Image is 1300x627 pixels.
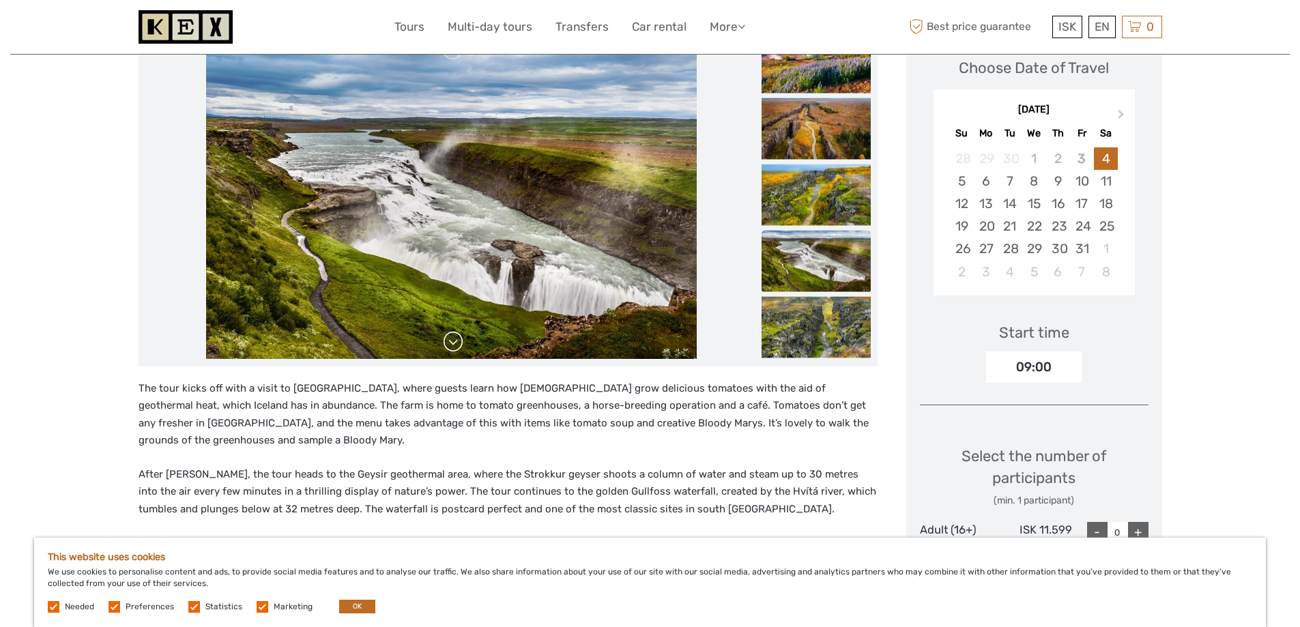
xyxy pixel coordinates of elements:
div: Choose Thursday, October 23rd, 2025 [1046,215,1070,237]
div: Choose Sunday, October 19th, 2025 [950,215,974,237]
div: We [1022,124,1045,143]
div: (min. 1 participant) [920,494,1149,508]
div: Choose Tuesday, November 4th, 2025 [998,261,1022,283]
div: Choose Wednesday, October 15th, 2025 [1022,192,1045,215]
div: ISK 11.599 [996,522,1072,551]
div: month 2025-10 [938,147,1130,283]
div: Choose Tuesday, October 28th, 2025 [998,237,1022,260]
img: 5bc484c654114ffab2ca5f59cb1a1cf6_slider_thumbnail.jpg [762,296,871,358]
div: Choose Friday, October 31st, 2025 [1070,237,1094,260]
div: Tu [998,124,1022,143]
div: Choose Friday, October 24th, 2025 [1070,215,1094,237]
a: Multi-day tours [448,17,532,37]
div: Not available Tuesday, September 30th, 2025 [998,147,1022,170]
div: Mo [974,124,998,143]
button: Next Month [1112,106,1133,128]
div: Choose Sunday, November 2nd, 2025 [950,261,974,283]
div: Choose Thursday, October 9th, 2025 [1046,170,1070,192]
div: Not available Wednesday, October 1st, 2025 [1022,147,1045,170]
div: Choose Tuesday, October 21st, 2025 [998,215,1022,237]
div: Not available Thursday, October 2nd, 2025 [1046,147,1070,170]
div: Choose Friday, October 17th, 2025 [1070,192,1094,215]
div: [DATE] [934,103,1135,117]
div: Choose Tuesday, October 7th, 2025 [998,170,1022,192]
label: Marketing [274,601,313,613]
div: Choose Monday, October 13th, 2025 [974,192,998,215]
div: Choose Saturday, October 4th, 2025 [1094,147,1118,170]
div: - [1087,522,1108,542]
a: More [710,17,745,37]
div: Choose Wednesday, October 22nd, 2025 [1022,215,1045,237]
div: Choose Thursday, October 16th, 2025 [1046,192,1070,215]
div: Choose Monday, October 27th, 2025 [974,237,998,260]
div: Choose Date of Travel [959,57,1109,78]
button: Open LiveChat chat widget [157,21,173,38]
label: Preferences [126,601,174,613]
img: 2ab51ccbcdba48769a02bc3ccf1021d8_slider_thumbnail.jpg [762,31,871,93]
div: + [1128,522,1149,542]
div: Choose Monday, November 3rd, 2025 [974,261,998,283]
div: Choose Tuesday, October 14th, 2025 [998,192,1022,215]
div: Th [1046,124,1070,143]
label: Needed [65,601,94,613]
label: Statistics [205,601,242,613]
img: 7e564485fce44793b3840ec4608b50b7_main_slider.jpg [206,32,697,360]
div: Choose Wednesday, October 29th, 2025 [1022,237,1045,260]
h5: This website uses cookies [48,551,1252,563]
div: Not available Friday, October 3rd, 2025 [1070,147,1094,170]
div: Start time [999,322,1069,343]
span: Best price guarantee [906,16,1049,38]
p: The tour kicks off with a visit to [GEOGRAPHIC_DATA], where guests learn how [DEMOGRAPHIC_DATA] g... [139,380,878,450]
div: Choose Sunday, October 5th, 2025 [950,170,974,192]
div: Choose Wednesday, November 5th, 2025 [1022,261,1045,283]
p: After [PERSON_NAME], the tour heads to the Geysir geothermal area, where the Strokkur geyser shoo... [139,466,878,519]
div: Choose Thursday, October 30th, 2025 [1046,237,1070,260]
div: We use cookies to personalise content and ads, to provide social media features and to analyse ou... [34,538,1266,627]
div: Choose Saturday, October 11th, 2025 [1094,170,1118,192]
div: Not available Sunday, September 28th, 2025 [950,147,974,170]
div: Su [950,124,974,143]
a: Car rental [632,17,687,37]
div: Choose Wednesday, October 8th, 2025 [1022,170,1045,192]
div: Not available Monday, September 29th, 2025 [974,147,998,170]
div: Fr [1070,124,1094,143]
button: OK [339,600,375,613]
p: We're away right now. Please check back later! [19,24,154,35]
div: Adult (16+) [920,522,996,551]
div: Choose Friday, November 7th, 2025 [1070,261,1094,283]
div: EN [1088,16,1116,38]
a: Tours [394,17,424,37]
img: 7e564485fce44793b3840ec4608b50b7_slider_thumbnail.jpg [762,230,871,291]
img: 1261-44dab5bb-39f8-40da-b0c2-4d9fce00897c_logo_small.jpg [139,10,233,44]
div: Choose Saturday, October 25th, 2025 [1094,215,1118,237]
div: Choose Sunday, October 12th, 2025 [950,192,974,215]
a: Transfers [555,17,609,37]
div: Choose Saturday, October 18th, 2025 [1094,192,1118,215]
div: Sa [1094,124,1118,143]
div: Choose Sunday, October 26th, 2025 [950,237,974,260]
img: bd87e28be55b4435966fcaa4c1f91071_slider_thumbnail.jpg [762,164,871,225]
div: Choose Saturday, November 1st, 2025 [1094,237,1118,260]
span: 0 [1144,20,1156,33]
div: Select the number of participants [920,446,1149,508]
div: Choose Saturday, November 8th, 2025 [1094,261,1118,283]
div: Choose Friday, October 10th, 2025 [1070,170,1094,192]
img: 00f78421745d471e9b7ae8605374c999_slider_thumbnail.jpg [762,98,871,159]
div: Choose Thursday, November 6th, 2025 [1046,261,1070,283]
p: Rounding out the tour is a visit to the historical and geological wonder of [GEOGRAPHIC_DATA], a ... [139,534,878,587]
div: Choose Monday, October 6th, 2025 [974,170,998,192]
div: Choose Monday, October 20th, 2025 [974,215,998,237]
span: ISK [1058,20,1076,33]
div: 09:00 [986,351,1082,383]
